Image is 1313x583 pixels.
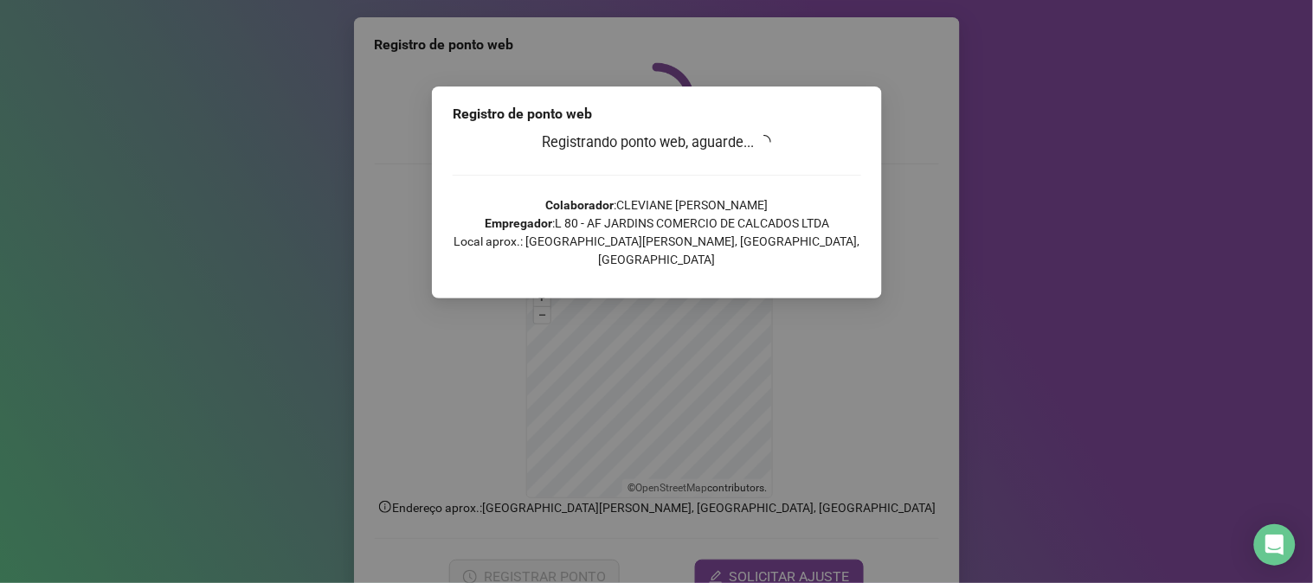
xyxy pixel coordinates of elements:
h3: Registrando ponto web, aguarde... [453,131,861,154]
strong: Empregador [485,216,552,230]
div: Registro de ponto web [453,104,861,125]
span: loading [756,134,772,150]
div: Open Intercom Messenger [1254,524,1296,566]
p: : CLEVIANE [PERSON_NAME] : L 80 - AF JARDINS COMERCIO DE CALCADOS LTDA Local aprox.: [GEOGRAPHIC_... [453,196,861,269]
strong: Colaborador [545,198,614,212]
